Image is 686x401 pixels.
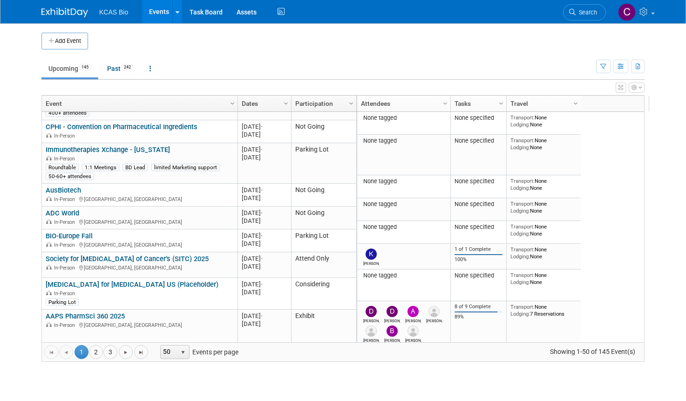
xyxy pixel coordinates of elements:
span: 145 [79,64,91,71]
div: Adriane Csikos [405,317,421,323]
span: - [261,255,263,262]
div: None None [510,272,577,285]
div: None specified [455,114,503,122]
span: Transport: [510,304,535,310]
a: Go to the previous page [59,345,73,359]
div: Breanna Fowler [384,337,401,343]
a: Column Settings [571,96,581,110]
span: Transport: [510,272,535,278]
div: None None [510,200,577,214]
div: [DATE] [242,240,287,248]
span: Lodging: [510,185,530,191]
a: Upcoming145 [41,60,98,77]
a: Past242 [100,60,141,77]
div: 100% [455,256,503,263]
img: AMY MIZE [366,325,377,337]
img: In-Person Event [46,290,52,295]
div: 8 of 9 Complete [455,304,503,310]
div: None specified [455,178,503,185]
span: Go to the last page [137,349,145,356]
div: Dawn Dufield [363,317,380,323]
a: Column Settings [346,96,357,110]
td: Exhibit [291,310,356,355]
div: [GEOGRAPHIC_DATA], [GEOGRAPHIC_DATA] [46,263,233,271]
span: In-Person [54,265,78,271]
div: None tagged [361,272,447,279]
span: Lodging: [510,311,530,317]
div: BD Lead [122,164,148,171]
a: Go to the next page [119,345,133,359]
span: Showing 1-50 of 145 Event(s) [542,345,644,358]
div: [DATE] [242,209,287,217]
span: Go to the previous page [62,349,70,356]
a: Participation [295,96,350,111]
div: [DATE] [242,145,287,153]
div: [GEOGRAPHIC_DATA], [GEOGRAPHIC_DATA] [46,218,233,226]
div: None None [510,246,577,260]
img: In-Person Event [46,156,52,160]
a: 2 [89,345,103,359]
div: [GEOGRAPHIC_DATA], [GEOGRAPHIC_DATA] [46,321,233,329]
img: ExhibitDay [41,8,88,17]
span: Lodging: [510,230,530,237]
div: None 7 Reservations [510,304,577,317]
img: In-Person Event [46,265,52,270]
td: Not Going [291,120,356,143]
a: Column Settings [441,96,451,110]
span: - [261,123,263,130]
span: Lodging: [510,121,530,128]
div: John Bucksath [426,317,442,323]
span: Search [576,9,597,16]
div: None None [510,178,577,191]
div: 89% [455,314,503,320]
a: Tasks [455,96,500,111]
td: Not Going [291,184,356,207]
div: None specified [455,272,503,279]
img: Catherine Mercier [618,3,636,21]
div: 1:1 Meetings [82,164,119,171]
div: Karla Moncada [363,260,380,266]
div: [DATE] [242,232,287,240]
td: Parking Lot [291,143,356,184]
img: In-Person Event [46,322,52,327]
a: [MEDICAL_DATA] for [MEDICAL_DATA] US (Placeholder) [46,280,218,289]
div: Dominic Warrino [384,317,401,323]
a: 3 [103,345,117,359]
span: - [261,187,263,194]
div: [DATE] [242,288,287,296]
a: Dates [242,96,285,111]
div: limited Marketing support [151,164,220,171]
span: Go to the next page [122,349,129,356]
div: [DATE] [242,194,287,202]
div: None specified [455,200,503,208]
a: Society for [MEDICAL_DATA] of Cancer’s (SITC) 2025 [46,255,209,263]
div: Jonathan Mercier [405,337,421,343]
span: Column Settings [441,100,449,107]
span: Transport: [510,178,535,184]
div: None tagged [361,114,447,122]
a: Attendees [361,96,444,111]
div: None None [510,137,577,151]
a: Go to the last page [134,345,148,359]
a: Column Settings [281,96,292,110]
a: Column Settings [496,96,507,110]
div: [DATE] [242,123,287,131]
a: Go to the first page [44,345,58,359]
span: select [179,349,187,356]
a: Immunotherapies Xchange - [US_STATE] [46,145,170,154]
span: Lodging: [510,144,530,151]
a: AusBiotech [46,186,81,194]
div: [DATE] [242,280,287,288]
img: John Bucksath [428,306,440,317]
div: None tagged [361,137,447,145]
div: AMY MIZE [363,337,380,343]
a: Travel [510,96,575,111]
a: CPHI - Convention on Pharmaceutical Ingredients [46,123,197,131]
img: Karla Moncada [366,249,377,260]
div: [DATE] [242,312,287,320]
span: Go to the first page [48,349,55,356]
span: Column Settings [282,100,290,107]
span: Column Settings [347,100,355,107]
div: 50-60+ attendees [46,173,94,180]
div: [DATE] [242,217,287,225]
